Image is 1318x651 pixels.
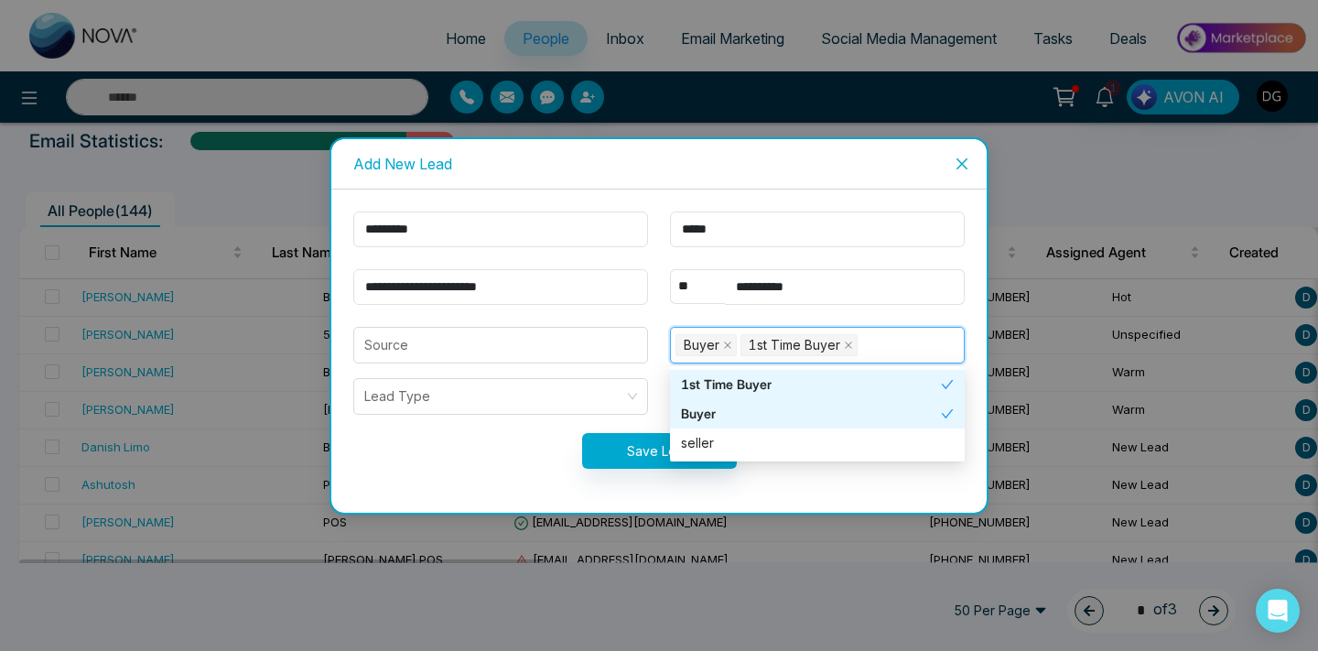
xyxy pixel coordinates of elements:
span: check [941,407,954,420]
span: close [844,341,853,350]
span: check [941,378,954,391]
span: Buyer [684,335,719,355]
span: 1st Time Buyer [740,334,858,356]
span: Buyer [675,334,737,356]
button: Close [937,139,987,189]
div: 1st Time Buyer [681,374,941,395]
div: Buyer [681,404,941,424]
span: close [955,157,969,171]
div: seller [670,429,965,458]
span: 1st Time Buyer [749,335,840,355]
div: 1st Time Buyer [670,370,965,399]
button: Save Lead [582,433,737,469]
div: seller [681,433,954,453]
div: Open Intercom Messenger [1256,589,1300,633]
div: Buyer [670,399,965,429]
div: Add New Lead [353,154,965,174]
span: close [723,341,732,350]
